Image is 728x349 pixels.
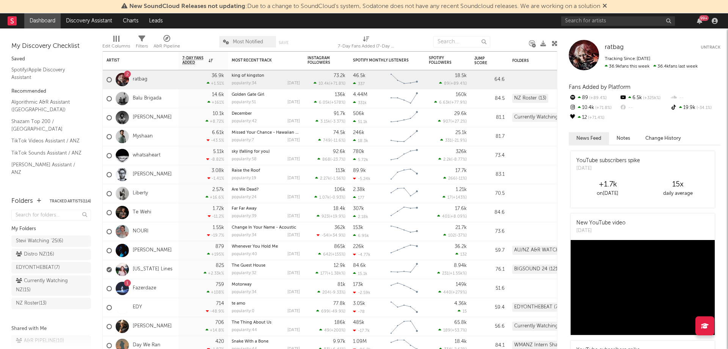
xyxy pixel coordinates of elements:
[287,138,300,142] div: [DATE]
[287,157,300,161] div: [DATE]
[16,276,69,295] div: Currently Watching NZ ( 15 )
[456,92,467,97] div: 160k
[353,81,365,86] div: 337
[334,244,345,249] div: 865k
[440,138,467,143] div: ( )
[207,252,224,257] div: +195 %
[576,157,640,165] div: YouTube subscribers spike
[588,96,607,100] span: +89.4 %
[232,302,245,306] a: te amo
[353,263,366,268] div: 84.6k
[455,225,467,230] div: 21.7k
[670,103,720,113] div: 19.9k
[216,263,224,268] div: 825
[452,120,466,124] span: +27.2 %
[11,197,33,206] div: Folders
[11,137,83,145] a: TikTok Videos Assistant / ANZ
[232,195,257,199] div: popularity: 24
[16,250,54,259] div: Distro NZ ( 16 )
[442,215,449,219] span: 401
[643,189,713,198] div: daily average
[456,187,467,192] div: 1.21k
[387,241,421,260] svg: Chart title
[455,206,467,211] div: 17.6k
[136,42,148,51] div: Filters
[232,81,257,85] div: popularity: 34
[322,215,329,219] span: 923
[453,196,466,200] span: +143 %
[287,233,300,237] div: [DATE]
[154,42,180,51] div: A&R Pipeline
[353,168,366,173] div: 89.9k
[453,139,466,143] span: -21.9 %
[454,111,467,116] div: 29.6k
[287,81,300,85] div: [DATE]
[212,73,224,78] div: 36.9k
[133,152,160,159] a: whatsaheart
[643,180,713,189] div: 15 x
[445,139,452,143] span: 331
[474,132,505,141] div: 81.7
[460,253,467,257] span: 132
[438,157,467,162] div: ( )
[320,120,330,124] span: 3.15k
[16,237,63,246] div: Stevi Watching '25 ( 6 )
[331,158,344,162] span: -23.7 %
[697,18,702,24] button: 99+
[331,120,344,124] span: -3.37 %
[701,44,720,51] button: Untrack
[452,158,466,162] span: -8.77 %
[232,169,260,173] a: Raise the Roof
[330,215,344,219] span: +19.9 %
[353,100,367,105] div: 331k
[232,271,256,275] div: popularity: 32
[207,233,224,238] div: -19.7 %
[144,13,168,28] a: Leads
[474,113,505,122] div: 81.1
[107,58,163,63] div: Artist
[353,244,364,249] div: 226k
[387,203,421,222] svg: Chart title
[439,81,467,86] div: ( )
[50,199,91,203] button: Tracked Artists(114)
[320,272,327,276] span: 177
[318,82,329,86] span: 10.4k
[353,119,367,124] div: 51.1k
[11,235,91,247] a: Stevi Watching '25(6)
[308,56,334,65] div: Instagram Followers
[232,150,300,154] div: sky (falling for you)
[11,55,91,64] div: Saved
[448,177,456,181] span: 266
[609,132,638,145] button: Notes
[207,100,224,105] div: +161 %
[279,41,289,45] button: Save
[232,226,296,230] a: Change In Your Name - Acoustic
[333,130,345,135] div: 74.5k
[133,133,153,140] a: Myshaan
[474,189,505,198] div: 70.5
[576,227,626,235] div: [DATE]
[11,87,91,96] div: Recommended
[323,139,331,143] span: 749
[457,177,466,181] span: -11 %
[11,262,91,273] a: EDYONTHEBEAT(7)
[212,92,224,97] div: 14.6k
[334,263,345,268] div: 12.9k
[512,94,548,103] div: NZ Roster (13)
[232,321,271,325] a: The Thing About Us
[232,58,289,63] div: Most Recent Track
[605,44,624,51] a: ratbag
[699,15,709,21] div: 99 +
[450,215,466,219] span: +8.09 %
[287,119,300,123] div: [DATE]
[448,234,455,238] span: 102
[314,195,345,200] div: ( )
[133,114,172,121] a: [PERSON_NAME]
[387,146,421,165] svg: Chart title
[232,157,257,161] div: popularity: 58
[11,210,91,221] input: Search for folders...
[208,214,224,219] div: -11.2 %
[232,100,256,104] div: popularity: 51
[331,101,344,105] span: +578 %
[353,233,369,238] div: 6.95k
